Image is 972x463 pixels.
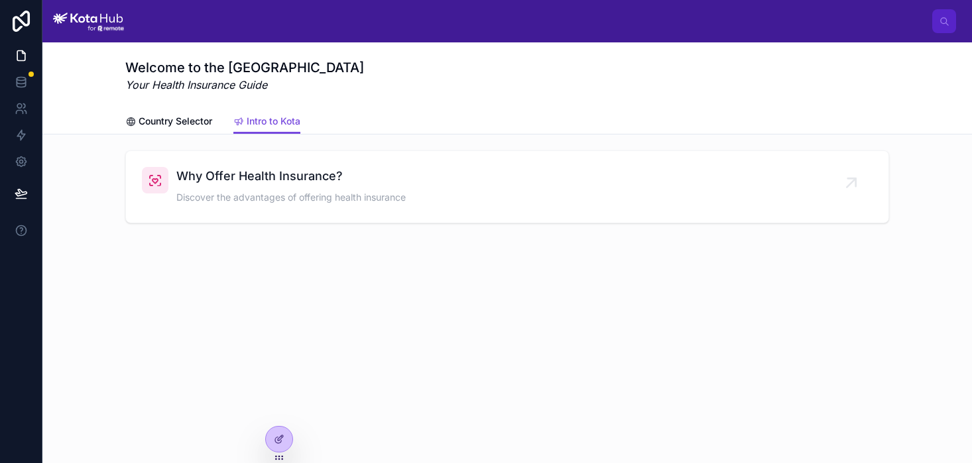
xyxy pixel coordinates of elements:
img: App logo [53,11,124,32]
span: Why Offer Health Insurance? [176,167,406,185]
em: Your Health Insurance Guide [125,77,364,93]
a: Intro to Kota [233,109,300,134]
h1: Welcome to the [GEOGRAPHIC_DATA] [125,58,364,77]
span: Country Selector [139,115,212,128]
div: scrollable content [135,19,932,24]
a: Why Offer Health Insurance?Discover the advantages of offering health insurance [126,151,888,223]
span: Intro to Kota [247,115,300,128]
span: Discover the advantages of offering health insurance [176,191,406,204]
a: Country Selector [125,109,212,136]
